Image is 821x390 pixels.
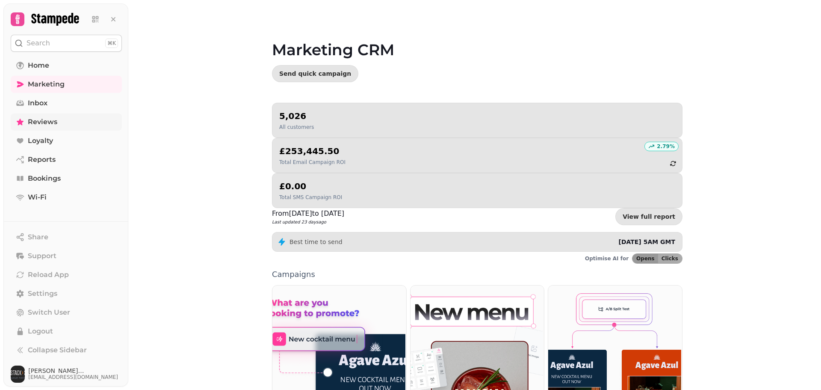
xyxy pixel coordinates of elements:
[11,342,122,359] button: Collapse Sidebar
[105,39,118,48] div: ⌘K
[279,110,314,122] h2: 5,026
[28,345,87,355] span: Collapse Sidebar
[279,145,346,157] h2: £253,445.50
[662,256,678,261] span: Clicks
[11,76,122,93] a: Marketing
[11,113,122,131] a: Reviews
[279,124,314,131] p: All customers
[28,136,53,146] span: Loyalty
[28,326,53,336] span: Logout
[28,117,57,127] span: Reviews
[11,189,122,206] a: Wi-Fi
[27,38,50,48] p: Search
[272,65,358,82] button: Send quick campaign
[11,132,122,149] a: Loyalty
[28,270,69,280] span: Reload App
[11,366,25,383] img: User avatar
[636,256,655,261] span: Opens
[28,374,122,381] span: [EMAIL_ADDRESS][DOMAIN_NAME]
[615,208,682,225] a: View full report
[279,180,342,192] h2: £0.00
[632,254,658,263] button: Opens
[11,323,122,340] button: Logout
[11,266,122,283] button: Reload App
[11,285,122,302] a: Settings
[28,192,47,202] span: Wi-Fi
[585,255,629,262] p: Optimise AI for
[666,156,680,171] button: refresh
[11,170,122,187] a: Bookings
[28,368,122,374] span: [PERSON_NAME][GEOGRAPHIC_DATA]
[11,35,122,52] button: Search⌘K
[272,21,682,58] h1: Marketing CRM
[11,151,122,168] a: Reports
[289,238,343,246] p: Best time to send
[11,366,122,383] button: User avatar[PERSON_NAME][GEOGRAPHIC_DATA][EMAIL_ADDRESS][DOMAIN_NAME]
[279,159,346,166] p: Total Email Campaign ROI
[28,173,61,184] span: Bookings
[28,251,56,261] span: Support
[11,247,122,265] button: Support
[28,289,57,299] span: Settings
[11,95,122,112] a: Inbox
[28,307,70,318] span: Switch User
[28,155,56,165] span: Reports
[272,219,344,225] p: Last updated 23 days ago
[618,238,675,245] span: [DATE] 5AM GMT
[28,232,48,242] span: Share
[658,254,682,263] button: Clicks
[28,60,49,71] span: Home
[28,98,47,108] span: Inbox
[279,194,342,201] p: Total SMS Campaign ROI
[11,229,122,246] button: Share
[28,79,65,89] span: Marketing
[11,57,122,74] a: Home
[279,71,351,77] span: Send quick campaign
[272,208,344,219] p: From [DATE] to [DATE]
[11,304,122,321] button: Switch User
[657,143,675,150] p: 2.79 %
[272,271,682,278] p: Campaigns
